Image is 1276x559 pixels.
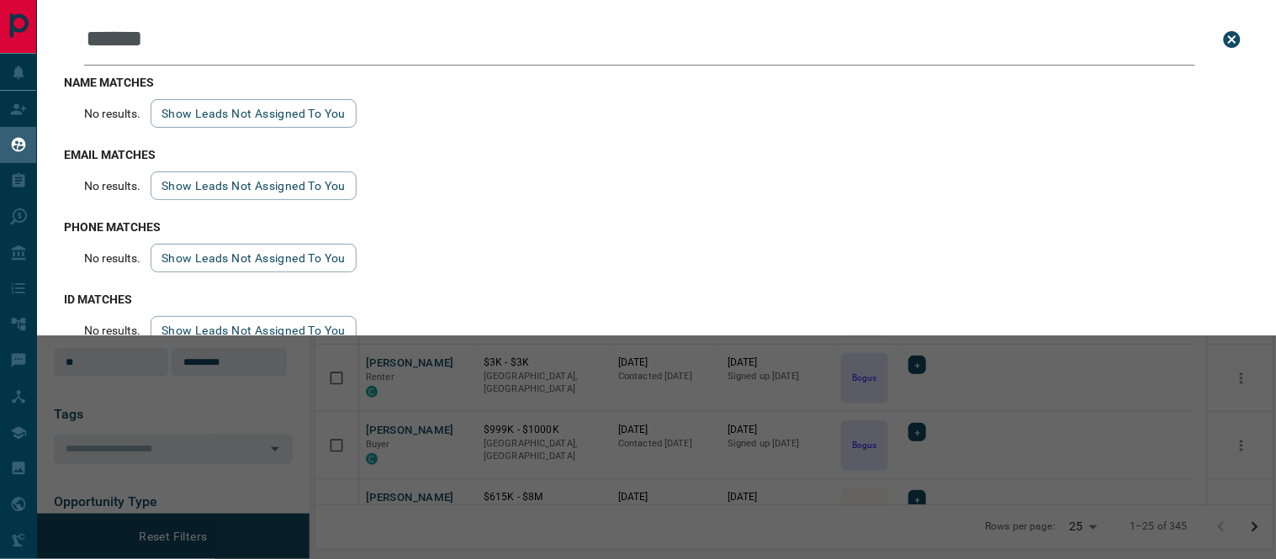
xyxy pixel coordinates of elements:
[64,220,1249,234] h3: phone matches
[64,293,1249,306] h3: id matches
[64,76,1249,89] h3: name matches
[84,324,140,337] p: No results.
[1215,23,1249,56] button: close search bar
[84,179,140,192] p: No results.
[151,171,357,200] button: show leads not assigned to you
[64,148,1249,161] h3: email matches
[151,316,357,345] button: show leads not assigned to you
[84,107,140,120] p: No results.
[151,244,357,272] button: show leads not assigned to you
[151,99,357,128] button: show leads not assigned to you
[84,251,140,265] p: No results.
